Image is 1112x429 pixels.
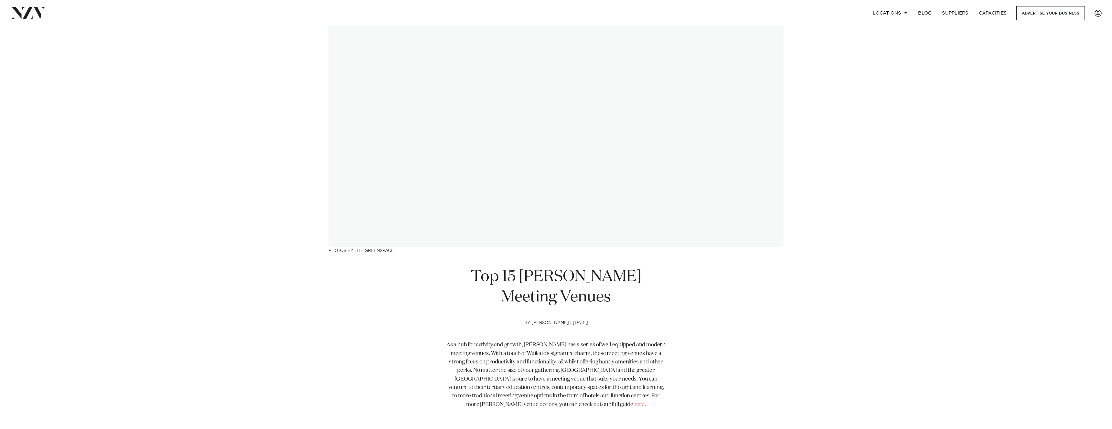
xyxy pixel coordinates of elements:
a: SUPPLIERS [937,6,973,20]
a: Capacities [974,6,1012,20]
a: Advertise your business [1016,6,1085,20]
h4: by [PERSON_NAME] | [DATE] [445,320,667,341]
a: here [633,402,645,407]
a: BLOG [913,6,937,20]
a: Locations [868,6,913,20]
h3: Photos by The Greenspace [328,247,784,254]
span: As a hub for activity and growth, [PERSON_NAME] has a series of well-equipped and modern meeting ... [446,342,666,407]
h1: Top 15 [PERSON_NAME] Meeting Venues [445,267,667,308]
img: nzv-logo.png [10,7,46,19]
